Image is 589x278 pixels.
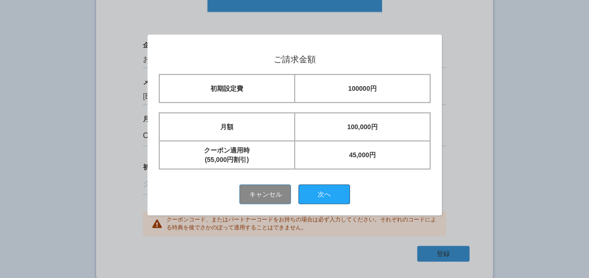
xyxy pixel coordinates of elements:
[295,74,430,102] td: 100000円
[295,141,430,169] td: 45,000円
[239,184,291,204] button: キャンセル
[159,141,294,169] td: クーポン適用時 (55,000円割引)
[295,113,430,141] td: 100,000円
[298,184,350,204] button: 次へ
[159,74,294,102] td: 初期設定費
[159,113,294,141] td: 月額
[158,55,431,65] h1: ご請求金額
